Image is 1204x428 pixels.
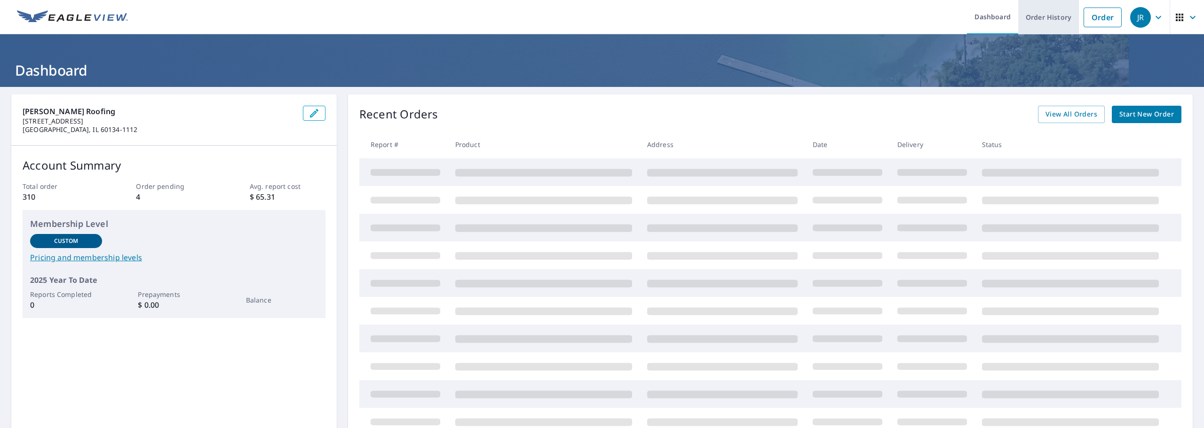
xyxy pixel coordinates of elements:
p: $ 0.00 [138,299,210,311]
th: Delivery [890,131,974,158]
div: JR [1130,7,1151,28]
span: View All Orders [1046,109,1097,120]
p: 0 [30,299,102,311]
a: Pricing and membership levels [30,252,318,263]
p: 310 [23,191,98,202]
th: Date [805,131,890,158]
p: Reports Completed [30,289,102,299]
a: Start New Order [1112,106,1181,123]
h1: Dashboard [11,61,1193,80]
th: Report # [359,131,448,158]
p: Custom [54,237,79,245]
p: 2025 Year To Date [30,274,318,286]
p: [GEOGRAPHIC_DATA], IL 60134-1112 [23,125,295,134]
span: Start New Order [1119,109,1174,120]
p: [PERSON_NAME] Roofing [23,106,295,117]
a: View All Orders [1038,106,1105,123]
p: Total order [23,181,98,191]
th: Product [448,131,640,158]
p: Order pending [136,181,212,191]
th: Status [974,131,1166,158]
p: Avg. report cost [250,181,325,191]
p: 4 [136,191,212,202]
p: Membership Level [30,218,318,230]
p: $ 65.31 [250,191,325,202]
p: Account Summary [23,157,325,174]
img: EV Logo [17,10,128,24]
p: Recent Orders [359,106,438,123]
p: Prepayments [138,289,210,299]
p: Balance [246,295,318,305]
a: Order [1084,8,1122,27]
th: Address [640,131,805,158]
p: [STREET_ADDRESS] [23,117,295,125]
